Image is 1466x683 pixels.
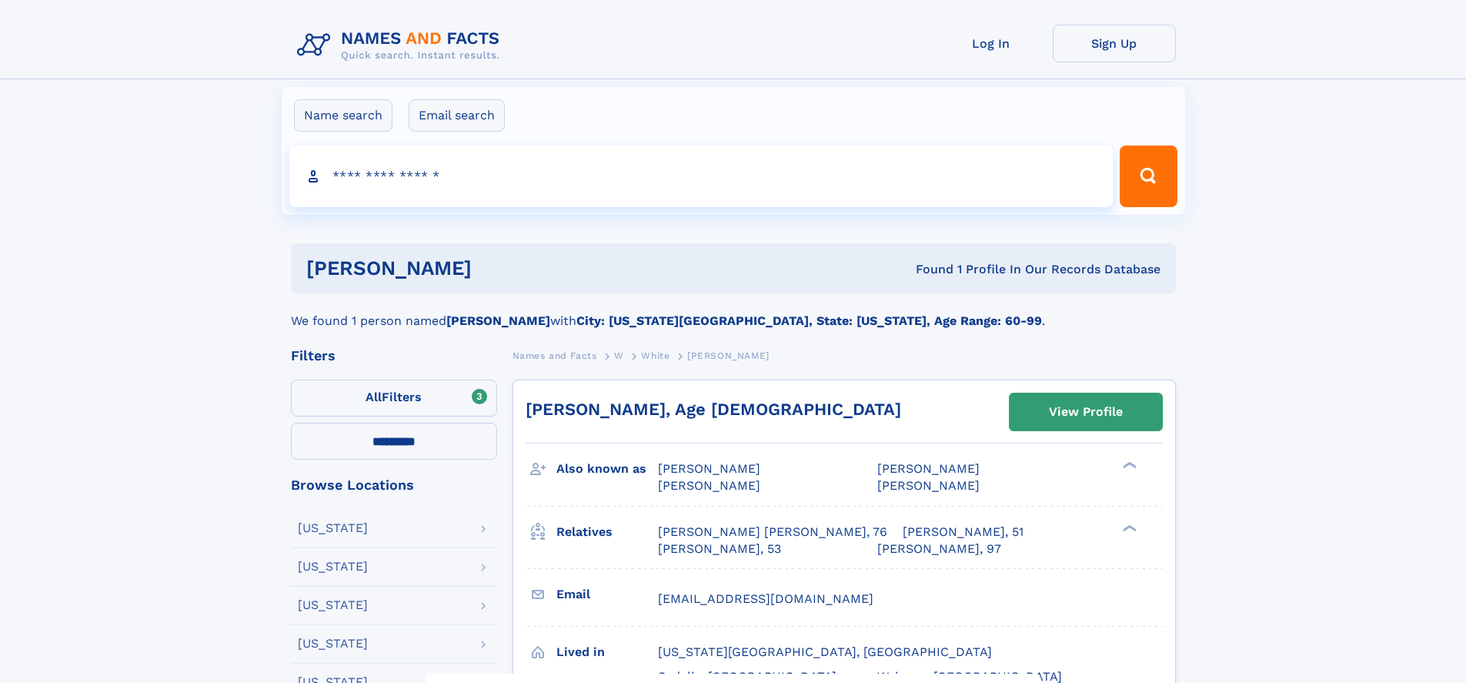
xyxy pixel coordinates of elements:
[1049,394,1123,430] div: View Profile
[1010,393,1162,430] a: View Profile
[556,519,658,545] h3: Relatives
[930,25,1053,62] a: Log In
[614,350,624,361] span: W
[658,524,887,541] a: [PERSON_NAME] [PERSON_NAME], 76
[366,390,382,404] span: All
[1053,25,1176,62] a: Sign Up
[291,25,513,66] img: Logo Names and Facts
[641,350,670,361] span: White
[289,146,1114,207] input: search input
[298,561,368,573] div: [US_STATE]
[446,313,550,328] b: [PERSON_NAME]
[556,581,658,608] h3: Email
[641,346,670,365] a: White
[298,522,368,534] div: [US_STATE]
[291,349,497,363] div: Filters
[294,99,392,132] label: Name search
[306,259,694,278] h1: [PERSON_NAME]
[409,99,505,132] label: Email search
[298,599,368,611] div: [US_STATE]
[291,478,497,492] div: Browse Locations
[291,380,497,417] label: Filters
[903,524,1024,541] a: [PERSON_NAME], 51
[576,313,1042,328] b: City: [US_STATE][GEOGRAPHIC_DATA], State: [US_STATE], Age Range: 60-99
[658,644,992,659] span: [US_STATE][GEOGRAPHIC_DATA], [GEOGRAPHIC_DATA]
[513,346,597,365] a: Names and Facts
[556,456,658,482] h3: Also known as
[1119,523,1137,533] div: ❯
[693,261,1160,278] div: Found 1 Profile In Our Records Database
[1120,146,1177,207] button: Search Button
[614,346,624,365] a: W
[877,478,980,493] span: [PERSON_NAME]
[291,293,1176,330] div: We found 1 person named with .
[556,639,658,665] h3: Lived in
[658,461,760,476] span: [PERSON_NAME]
[877,541,1001,557] a: [PERSON_NAME], 97
[298,638,368,650] div: [US_STATE]
[658,591,873,606] span: [EMAIL_ADDRESS][DOMAIN_NAME]
[526,400,901,419] a: [PERSON_NAME], Age [DEMOGRAPHIC_DATA]
[658,478,760,493] span: [PERSON_NAME]
[687,350,770,361] span: [PERSON_NAME]
[877,461,980,476] span: [PERSON_NAME]
[1119,460,1137,470] div: ❯
[658,541,781,557] a: [PERSON_NAME], 53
